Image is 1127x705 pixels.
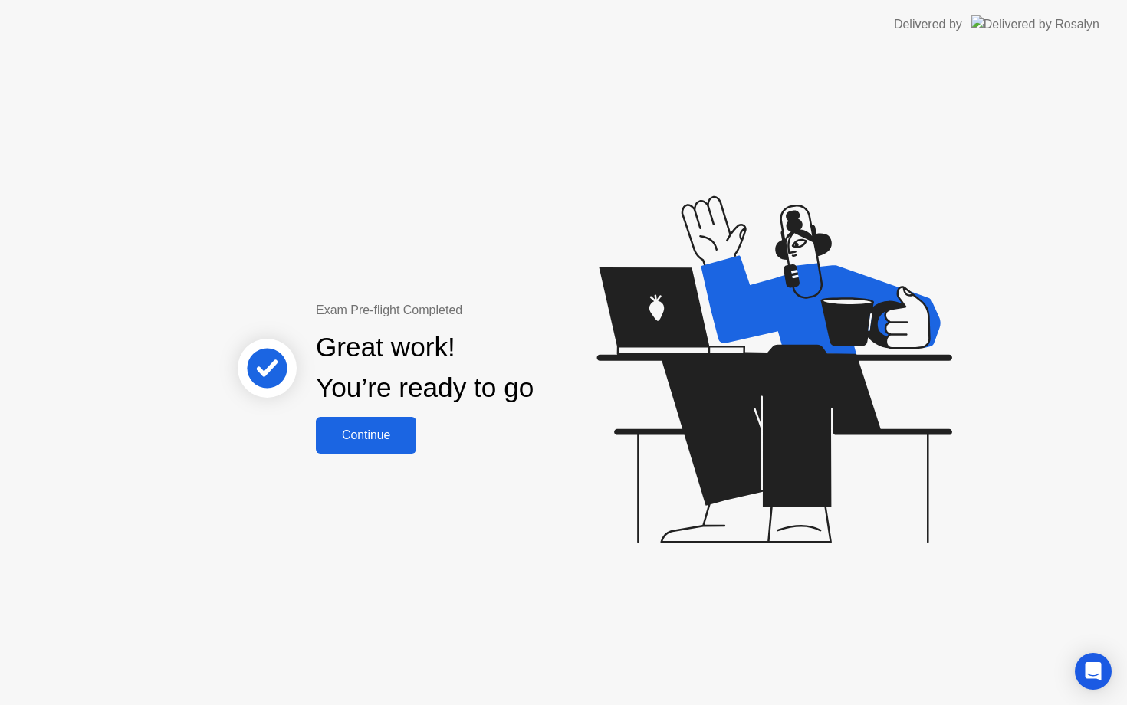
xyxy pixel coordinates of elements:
[1075,653,1112,690] div: Open Intercom Messenger
[320,428,412,442] div: Continue
[316,417,416,454] button: Continue
[971,15,1099,33] img: Delivered by Rosalyn
[316,327,534,408] div: Great work! You’re ready to go
[316,301,632,320] div: Exam Pre-flight Completed
[894,15,962,34] div: Delivered by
